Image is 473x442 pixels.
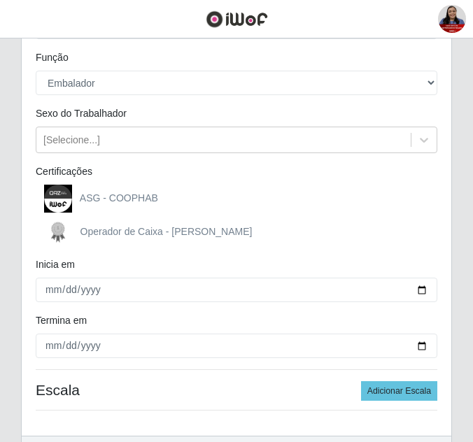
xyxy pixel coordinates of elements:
h4: Escala [36,381,437,399]
img: CoreUI Logo [206,10,268,28]
label: Inicia em [36,257,75,272]
button: Adicionar Escala [361,381,437,401]
input: 00/00/0000 [36,334,437,358]
input: 00/00/0000 [36,278,437,302]
div: [Selecione...] [43,133,100,148]
span: Operador de Caixa - [PERSON_NAME] [80,226,253,237]
label: Sexo do Trabalhador [36,106,127,121]
img: Operador de Caixa - Queiroz Atacadão [44,218,78,246]
label: Função [36,50,69,65]
span: ASG - COOPHAB [80,192,158,204]
label: Certificações [36,164,92,179]
img: ASG - COOPHAB [44,185,78,213]
label: Termina em [36,313,87,328]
